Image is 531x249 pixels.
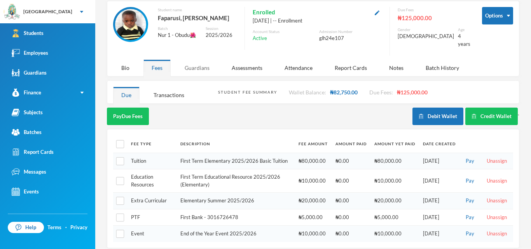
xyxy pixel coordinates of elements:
td: PTF [127,209,176,226]
td: End of the Year Event 2025/2026 [176,226,295,242]
th: Fee Amount [295,135,332,153]
div: Notes [381,59,412,76]
div: Faparusi, [PERSON_NAME] [158,13,237,23]
div: [DATE] | -- Enrollment [253,17,382,25]
a: Terms [47,224,61,232]
div: Employees [12,49,48,57]
span: Active [253,35,267,42]
div: Report Cards [12,148,54,156]
td: ₦10,000.00 [295,226,332,242]
div: glh24e107 [319,35,382,42]
div: Report Cards [327,59,375,76]
td: ₦5,000.00 [295,209,332,226]
td: ₦0.00 [332,209,370,226]
td: ₦20,000.00 [295,193,332,209]
span: Due Fees: [369,89,393,96]
span: ₦125,000.00 [397,89,428,96]
span: Enrolled [253,7,275,17]
td: First Term Elementary 2025/2026 Basic Tuition [176,153,295,169]
td: Education Resources [127,169,176,193]
button: Debit Wallet [412,108,463,125]
div: Finance [12,89,41,97]
div: Students [12,29,44,37]
div: Batch [158,26,200,31]
div: Transactions [145,87,192,103]
td: [DATE] [419,153,459,169]
div: Due Fees [398,7,470,13]
div: Assessments [224,59,271,76]
div: Fees [143,59,171,76]
td: ₦5,000.00 [370,209,419,226]
td: [DATE] [419,169,459,193]
div: Admission Number [319,29,382,35]
button: Credit Wallet [465,108,518,125]
button: Options [482,7,513,24]
div: Messages [12,168,46,176]
button: PayDue Fees [107,108,149,125]
div: Student name [158,7,237,13]
div: Batch History [417,59,467,76]
img: logo [4,4,20,20]
div: Events [12,188,39,196]
a: Privacy [70,224,87,232]
td: ₦10,000.00 [295,169,332,193]
a: Help [8,222,44,233]
div: [DEMOGRAPHIC_DATA] [398,33,454,40]
button: Pay [463,197,477,205]
div: Bio [113,59,138,76]
div: 4 years [458,33,470,48]
button: Unassign [484,157,509,165]
div: Guardians [176,59,218,76]
td: ₦0.00 [332,153,370,169]
button: Pay [463,157,477,165]
th: Amount Paid [332,135,370,153]
td: [DATE] [419,226,459,242]
button: Unassign [484,177,509,185]
button: Edit [372,8,382,17]
button: Unassign [484,197,509,205]
div: Attendance [276,59,321,76]
th: Date Created [419,135,459,153]
div: Nur 1 - Obudu🌺 [158,31,200,39]
div: ₦125,000.00 [398,13,470,23]
td: ₦20,000.00 [370,193,419,209]
td: ₦10,000.00 [370,226,419,242]
div: Age [458,27,470,33]
div: Gender [398,27,454,33]
td: Elementary Summer 2025/2026 [176,193,295,209]
div: [GEOGRAPHIC_DATA] [23,8,72,15]
div: Guardians [12,69,47,77]
div: Due [113,87,140,103]
div: Subjects [12,108,43,117]
th: Fee Type [127,135,176,153]
span: Wallet Balance: [289,89,326,96]
div: Student Fee Summary [218,89,277,95]
span: ₦82,750.00 [330,89,358,96]
div: Session [206,26,237,31]
td: [DATE] [419,209,459,226]
div: ` [412,108,519,125]
td: Extra Curricular [127,193,176,209]
img: STUDENT [115,9,146,40]
th: Amount Yet Paid [370,135,419,153]
button: Pay [463,213,477,222]
td: ₦80,000.00 [295,153,332,169]
div: · [65,224,67,232]
div: Batches [12,128,42,136]
td: ₦80,000.00 [370,153,419,169]
button: Pay [463,230,477,238]
div: Account Status [253,29,315,35]
button: Unassign [484,230,509,238]
button: Pay [463,177,477,185]
td: ₦0.00 [332,169,370,193]
td: First Bank - 3016726478 [176,209,295,226]
td: ₦0.00 [332,193,370,209]
div: 2025/2026 [206,31,237,39]
td: Event [127,226,176,242]
th: Description [176,135,295,153]
td: [DATE] [419,193,459,209]
button: Unassign [484,213,509,222]
td: First Term Educational Resource 2025/2026 (Elementary) [176,169,295,193]
td: ₦10,000.00 [370,169,419,193]
td: ₦0.00 [332,226,370,242]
